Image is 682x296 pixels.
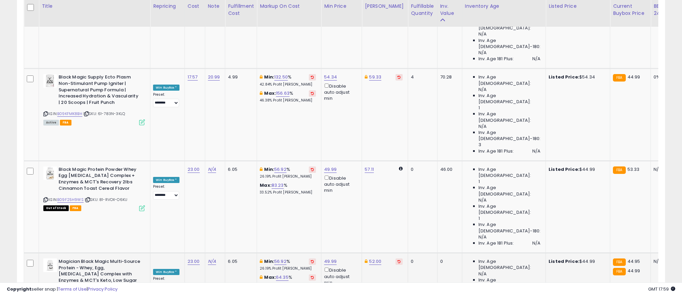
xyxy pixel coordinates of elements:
a: N/A [208,166,216,173]
a: 56.92 [274,258,286,265]
a: 83.23 [272,182,284,189]
span: N/A [532,56,540,62]
div: 0 [440,258,457,265]
div: Current Buybox Price [613,3,648,17]
a: Terms of Use [58,286,87,292]
span: Inv. Age [DEMOGRAPHIC_DATA]: [478,258,540,271]
img: 41qcpHocBBL._SL40_.jpg [43,74,57,88]
img: 41RBPPFOdIL._SL40_.jpg [43,166,57,180]
span: 44.99 [627,74,640,80]
div: Fulfillable Quantity [411,3,434,17]
div: ASIN: [43,166,145,210]
div: Win BuyBox * [153,177,179,183]
i: Revert to store-level Min Markup [311,260,314,263]
div: Preset: [153,92,179,108]
i: This overrides the store level Dynamic Max Price for this listing [365,259,367,264]
span: Inv. Age [DEMOGRAPHIC_DATA]: [478,111,540,123]
span: All listings that are currently out of stock and unavailable for purchase on Amazon [43,205,69,211]
small: FBA [613,258,625,266]
span: 53.33 [627,166,640,173]
div: 4.99 [228,74,252,80]
a: 52.00 [369,258,381,265]
div: [PERSON_NAME] [365,3,405,10]
a: B09KFMK8BH [57,111,82,117]
div: $44.99 [549,166,605,173]
div: 6.05 [228,258,252,265]
b: Max: [264,274,276,280]
span: 1 [478,179,480,185]
b: Min: [264,74,274,80]
span: Inv. Age 181 Plus: [478,240,514,246]
a: Privacy Policy [88,286,118,292]
b: Listed Price: [549,166,579,173]
div: Listed Price [549,3,607,10]
div: Disable auto adjust min [324,266,357,286]
span: N/A [478,31,487,37]
i: Revert to store-level Min Markup [311,168,314,171]
span: Inv. Age [DEMOGRAPHIC_DATA]-180: [478,130,540,142]
span: FBA [60,120,71,126]
div: Note [208,3,222,10]
span: N/A [478,197,487,203]
a: 156.63 [276,90,290,97]
div: % [260,166,316,179]
div: Repricing [153,3,182,10]
span: All listings currently available for purchase on Amazon [43,120,59,126]
p: 26.19% Profit [PERSON_NAME] [260,174,316,179]
b: Max: [260,182,272,188]
img: 41Iq5u0oMTL._SL40_.jpg [43,258,57,272]
b: Listed Price: [549,74,579,80]
div: Disable auto adjust min [324,174,357,194]
div: Win BuyBox * [153,85,179,91]
i: This overrides the store level min markup for this listing [260,259,262,264]
span: Inv. Age [DEMOGRAPHIC_DATA]: [478,203,540,215]
div: 70.28 [440,74,457,80]
a: 23.00 [188,166,200,173]
div: Min Price [324,3,359,10]
div: Markup on Cost [260,3,318,10]
a: 64.35 [276,274,289,281]
strong: Copyright [7,286,31,292]
div: $54.34 [549,74,605,80]
div: 0 [411,166,432,173]
a: 49.99 [324,166,337,173]
div: BB Share 24h. [654,3,678,17]
span: Inv. Age [DEMOGRAPHIC_DATA]: [478,74,540,86]
i: Revert to store-level Max Markup [311,276,314,279]
div: Disable auto adjust min [324,82,357,102]
div: $44.99 [549,258,605,265]
div: % [260,90,316,103]
span: Inv. Age [DEMOGRAPHIC_DATA]-180: [478,38,540,50]
small: FBA [613,268,625,275]
div: Win BuyBox * [153,269,179,275]
span: 1 [478,215,480,222]
a: 54.34 [324,74,337,81]
span: N/A [478,50,487,56]
div: 4 [411,74,432,80]
a: N/A [208,258,216,265]
i: This overrides the store level min markup for this listing [260,167,262,172]
div: 46.00 [440,166,457,173]
a: 57.11 [365,166,374,173]
div: % [260,274,316,287]
a: 132.50 [274,74,288,81]
div: % [260,182,316,195]
span: 44.95 [627,258,640,265]
a: 59.33 [369,74,381,81]
div: Fulfillment Cost [228,3,254,17]
b: Min: [264,258,274,265]
b: Min: [264,166,274,173]
a: 20.99 [208,74,220,81]
div: % [260,74,316,87]
div: 6.05 [228,166,252,173]
span: N/A [532,148,540,154]
p: 33.52% Profit [PERSON_NAME] [260,190,316,195]
span: 3 [478,142,481,148]
div: % [260,258,316,271]
div: 0 [411,258,432,265]
p: 26.19% Profit [PERSON_NAME] [260,266,316,271]
p: 46.38% Profit [PERSON_NAME] [260,98,316,103]
div: Cost [188,3,202,10]
small: FBA [613,166,625,174]
span: N/A [478,234,487,240]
